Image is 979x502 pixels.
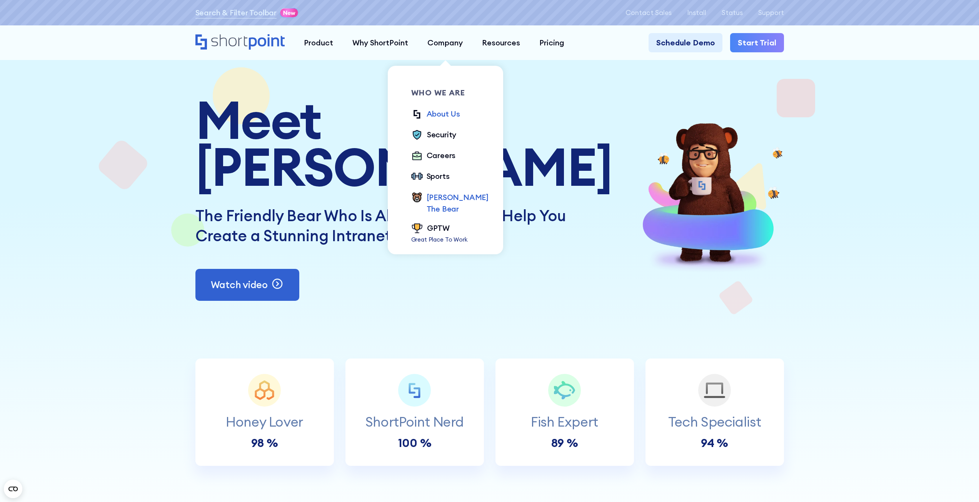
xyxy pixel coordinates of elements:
[343,33,418,52] a: Why ShortPoint
[668,412,761,432] p: Tech Specialist
[482,37,520,48] div: Resources
[730,33,784,52] a: Start Trial
[427,170,450,182] div: Sports
[701,435,728,450] p: 94 %
[427,129,456,140] div: Security
[411,108,460,121] a: About Us
[722,9,743,17] a: Status
[649,33,722,52] a: Schedule Demo
[551,435,578,450] p: 89 %
[4,480,22,498] button: Open CMP widget
[226,412,303,432] p: Honey Lover
[472,33,530,52] a: Resources
[841,413,979,502] iframe: Chat Widget
[427,150,456,161] div: Careers
[530,33,574,52] a: Pricing
[758,9,784,17] a: Support
[211,278,268,292] p: Watch video
[411,235,468,244] p: Great Place To Work
[365,412,464,432] p: ShortPoint Nerd
[411,170,450,183] a: Sports
[531,412,598,432] p: Fish Expert
[251,435,278,450] p: 98 %
[411,89,489,97] div: Who we are
[411,150,456,163] a: Careers
[418,33,472,52] a: Company
[398,435,432,450] p: 100 %
[687,9,706,17] a: Install
[195,96,612,190] h1: Meet [PERSON_NAME]
[427,192,489,215] div: [PERSON_NAME] The Bear
[304,37,333,48] div: Product
[427,108,460,120] div: About Us
[195,206,612,246] div: The Friendly Bear Who Is Always Happy To Help You Create a Stunning Intranet
[427,37,463,48] div: Company
[352,37,408,48] div: Why ShortPoint
[195,7,277,18] a: Search & Filter Toolbar
[539,37,564,48] div: Pricing
[411,192,489,215] a: [PERSON_NAME] The Bear
[294,33,343,52] a: Product
[411,222,468,235] a: GPTW
[195,34,285,51] a: Home
[427,222,450,234] div: GPTW
[625,9,672,17] a: Contact Sales
[411,129,457,142] a: Security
